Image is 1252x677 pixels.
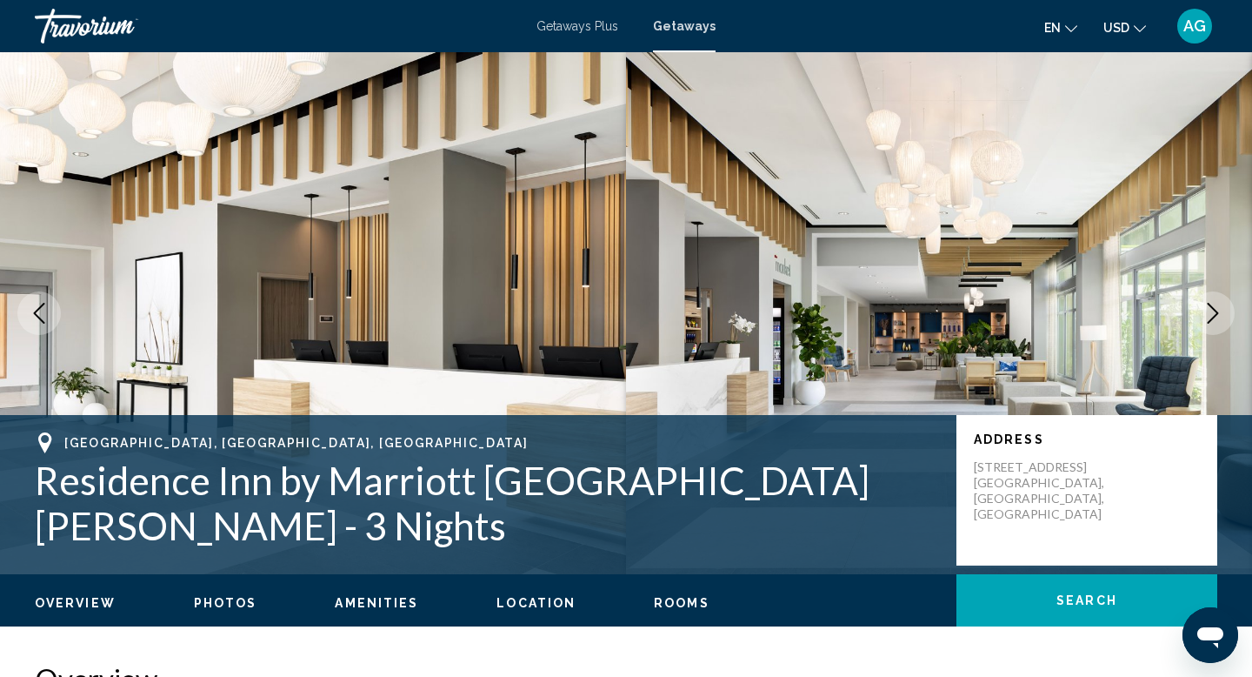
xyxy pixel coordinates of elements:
button: Change currency [1103,15,1146,40]
button: Rooms [654,595,709,611]
button: Previous image [17,292,61,335]
h1: Residence Inn by Marriott [GEOGRAPHIC_DATA][PERSON_NAME] - 3 Nights [35,458,939,548]
span: Amenities [335,596,418,610]
span: Rooms [654,596,709,610]
button: Change language [1044,15,1077,40]
button: Search [956,574,1217,627]
button: User Menu [1172,8,1217,44]
span: USD [1103,21,1129,35]
button: Overview [35,595,116,611]
span: Location [496,596,576,610]
a: Getaways [653,19,716,33]
span: en [1044,21,1061,35]
span: [GEOGRAPHIC_DATA], [GEOGRAPHIC_DATA], [GEOGRAPHIC_DATA] [64,436,528,450]
a: Travorium [35,9,519,44]
span: AG [1183,17,1206,35]
button: Amenities [335,595,418,611]
span: Photos [194,596,257,610]
iframe: Button to launch messaging window [1182,607,1238,663]
button: Photos [194,595,257,611]
button: Next image [1191,292,1235,335]
span: Search [1056,594,1117,608]
a: Getaways Plus [536,19,618,33]
p: Address [974,432,1200,446]
button: Location [496,595,576,611]
span: Overview [35,596,116,610]
p: [STREET_ADDRESS] [GEOGRAPHIC_DATA], [GEOGRAPHIC_DATA], [GEOGRAPHIC_DATA] [974,459,1113,522]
